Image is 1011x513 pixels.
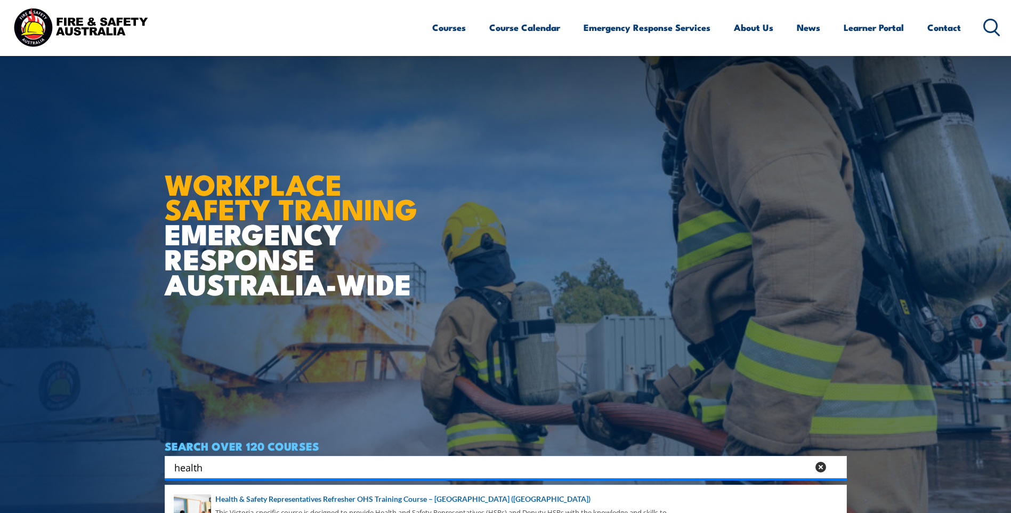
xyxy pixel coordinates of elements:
h1: EMERGENCY RESPONSE AUSTRALIA-WIDE [165,145,425,296]
a: Emergency Response Services [584,13,710,42]
a: Learner Portal [844,13,904,42]
a: Course Calendar [489,13,560,42]
strong: WORKPLACE SAFETY TRAINING [165,161,417,230]
a: Contact [927,13,961,42]
a: News [797,13,820,42]
a: Health & Safety Representatives Refresher OHS Training Course – [GEOGRAPHIC_DATA] ([GEOGRAPHIC_DA... [174,493,838,505]
a: About Us [734,13,773,42]
a: Courses [432,13,466,42]
button: Search magnifier button [828,460,843,475]
form: Search form [176,460,811,475]
h4: SEARCH OVER 120 COURSES [165,440,847,452]
input: Search input [174,459,808,475]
